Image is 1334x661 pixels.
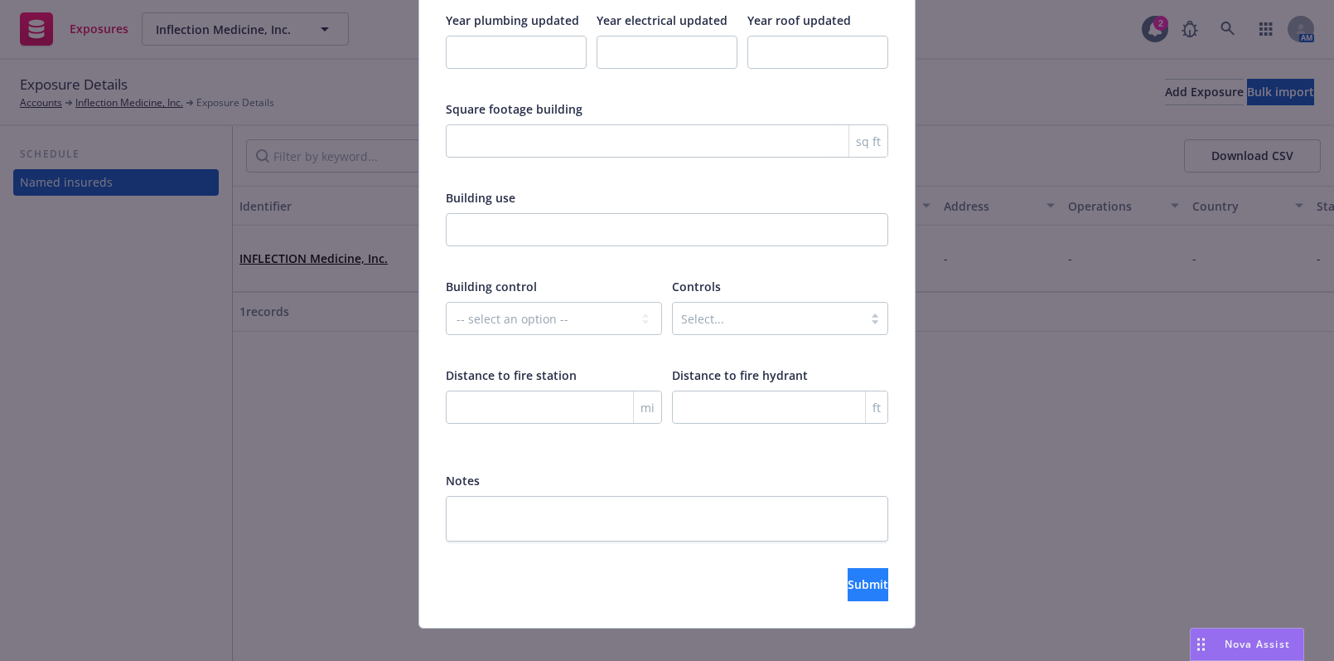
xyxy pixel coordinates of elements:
[848,576,888,592] span: Submit
[446,101,582,117] span: Square footage building
[747,12,851,28] span: Year roof updated
[446,473,480,488] span: Notes
[446,279,537,294] span: Building control
[446,190,515,206] span: Building use
[446,12,579,28] span: Year plumbing updated
[640,399,655,416] span: mi
[1190,628,1304,661] button: Nova Assist
[848,568,888,601] button: Submit
[872,399,881,416] span: ft
[446,367,577,383] span: Distance to fire station
[597,12,727,28] span: Year electrical updated
[672,367,808,383] span: Distance to fire hydrant
[1191,629,1211,660] div: Drag to move
[672,279,721,294] span: Controls
[856,133,881,150] span: sq ft
[1225,637,1290,651] span: Nova Assist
